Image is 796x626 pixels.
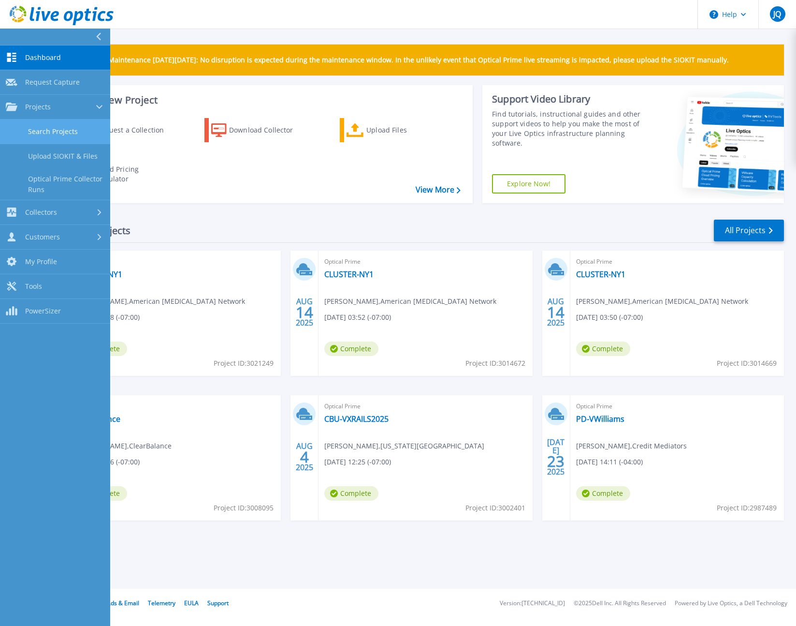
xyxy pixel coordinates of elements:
[324,414,389,424] a: CBU-VXRAILS2025
[717,503,777,513] span: Project ID: 2987489
[295,439,314,475] div: AUG 2025
[207,599,229,607] a: Support
[295,295,314,330] div: AUG 2025
[492,174,565,194] a: Explore Now!
[69,162,176,186] a: Cloud Pricing Calculator
[324,457,391,467] span: [DATE] 12:25 (-07:00)
[73,401,275,412] span: Optical Prime
[25,257,57,266] span: My Profile
[324,342,378,356] span: Complete
[714,220,784,241] a: All Projects
[69,95,460,105] h3: Start a New Project
[296,308,313,316] span: 14
[492,93,644,105] div: Support Video Library
[25,233,60,241] span: Customers
[25,208,57,217] span: Collectors
[214,503,274,513] span: Project ID: 3008095
[366,120,444,140] div: Upload Files
[184,599,199,607] a: EULA
[25,53,61,62] span: Dashboard
[576,342,630,356] span: Complete
[465,358,525,369] span: Project ID: 3014672
[574,600,666,607] li: © 2025 Dell Inc. All Rights Reserved
[547,457,564,465] span: 23
[204,118,312,142] a: Download Collector
[576,441,687,451] span: [PERSON_NAME] , Credit Mediators
[324,486,378,501] span: Complete
[25,307,61,315] span: PowerSizer
[576,296,748,307] span: [PERSON_NAME] , American [MEDICAL_DATA] Network
[675,600,787,607] li: Powered by Live Optics, a Dell Technology
[324,296,496,307] span: [PERSON_NAME] , American [MEDICAL_DATA] Network
[95,164,172,184] div: Cloud Pricing Calculator
[324,269,374,279] a: CLUSTER-NY1
[547,439,565,475] div: [DATE] 2025
[576,401,778,412] span: Optical Prime
[465,503,525,513] span: Project ID: 3002401
[96,120,174,140] div: Request a Collection
[72,56,729,64] p: Scheduled Maintenance [DATE][DATE]: No disruption is expected during the maintenance window. In t...
[324,441,484,451] span: [PERSON_NAME] , [US_STATE][GEOGRAPHIC_DATA]
[229,120,306,140] div: Download Collector
[717,358,777,369] span: Project ID: 3014669
[25,103,51,111] span: Projects
[492,109,644,148] div: Find tutorials, instructional guides and other support videos to help you make the most of your L...
[69,118,176,142] a: Request a Collection
[576,486,630,501] span: Complete
[416,185,461,194] a: View More
[25,78,80,87] span: Request Capture
[73,441,172,451] span: [PERSON_NAME] , ClearBalance
[576,269,625,279] a: CLUSTER-NY1
[25,282,42,291] span: Tools
[340,118,448,142] a: Upload Files
[324,256,526,267] span: Optical Prime
[576,414,624,424] a: PD-VWilliams
[576,457,643,467] span: [DATE] 14:11 (-04:00)
[324,401,526,412] span: Optical Prime
[324,312,391,323] span: [DATE] 03:52 (-07:00)
[547,308,564,316] span: 14
[547,295,565,330] div: AUG 2025
[107,599,139,607] a: Ads & Email
[73,296,245,307] span: [PERSON_NAME] , American [MEDICAL_DATA] Network
[576,312,643,323] span: [DATE] 03:50 (-07:00)
[576,256,778,267] span: Optical Prime
[300,453,309,461] span: 4
[214,358,274,369] span: Project ID: 3021249
[73,256,275,267] span: Optical Prime
[773,10,781,18] span: JQ
[148,599,175,607] a: Telemetry
[500,600,565,607] li: Version: [TECHNICAL_ID]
